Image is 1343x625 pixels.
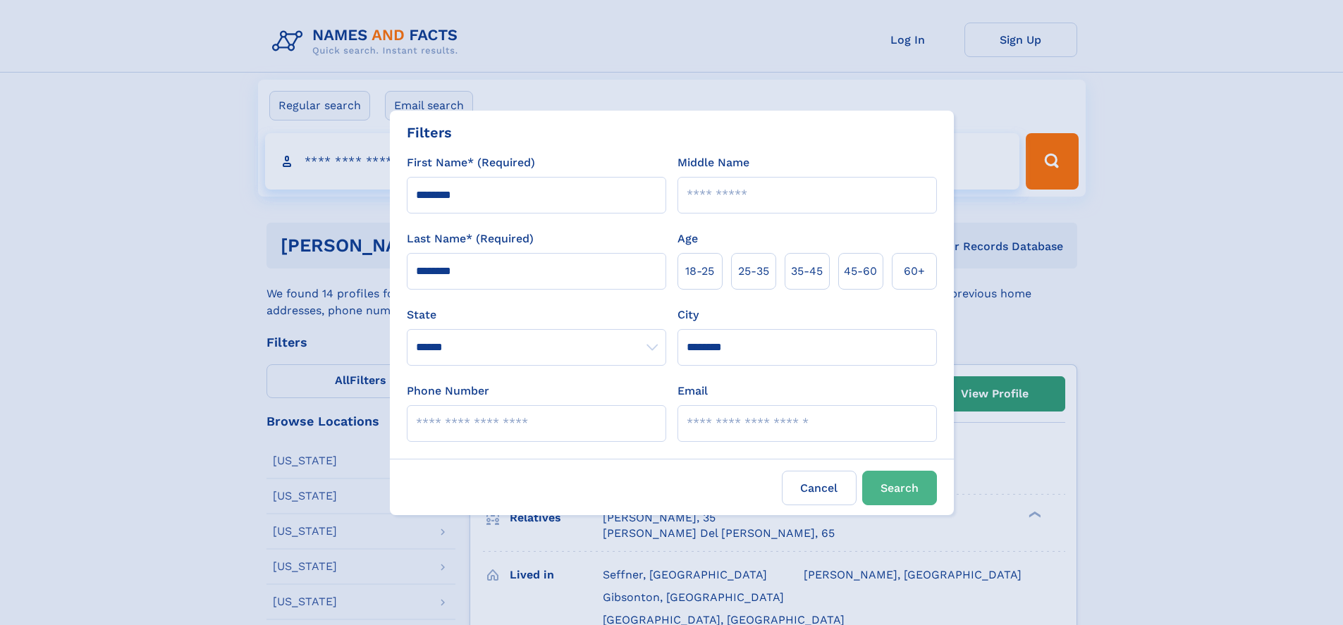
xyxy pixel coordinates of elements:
span: 25‑35 [738,263,769,280]
label: Phone Number [407,383,489,400]
span: 45‑60 [844,263,877,280]
label: City [677,307,699,323]
label: Age [677,230,698,247]
label: Last Name* (Required) [407,230,534,247]
label: Email [677,383,708,400]
span: 18‑25 [685,263,714,280]
label: Middle Name [677,154,749,171]
button: Search [862,471,937,505]
label: First Name* (Required) [407,154,535,171]
span: 35‑45 [791,263,823,280]
label: State [407,307,666,323]
span: 60+ [904,263,925,280]
div: Filters [407,122,452,143]
label: Cancel [782,471,857,505]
